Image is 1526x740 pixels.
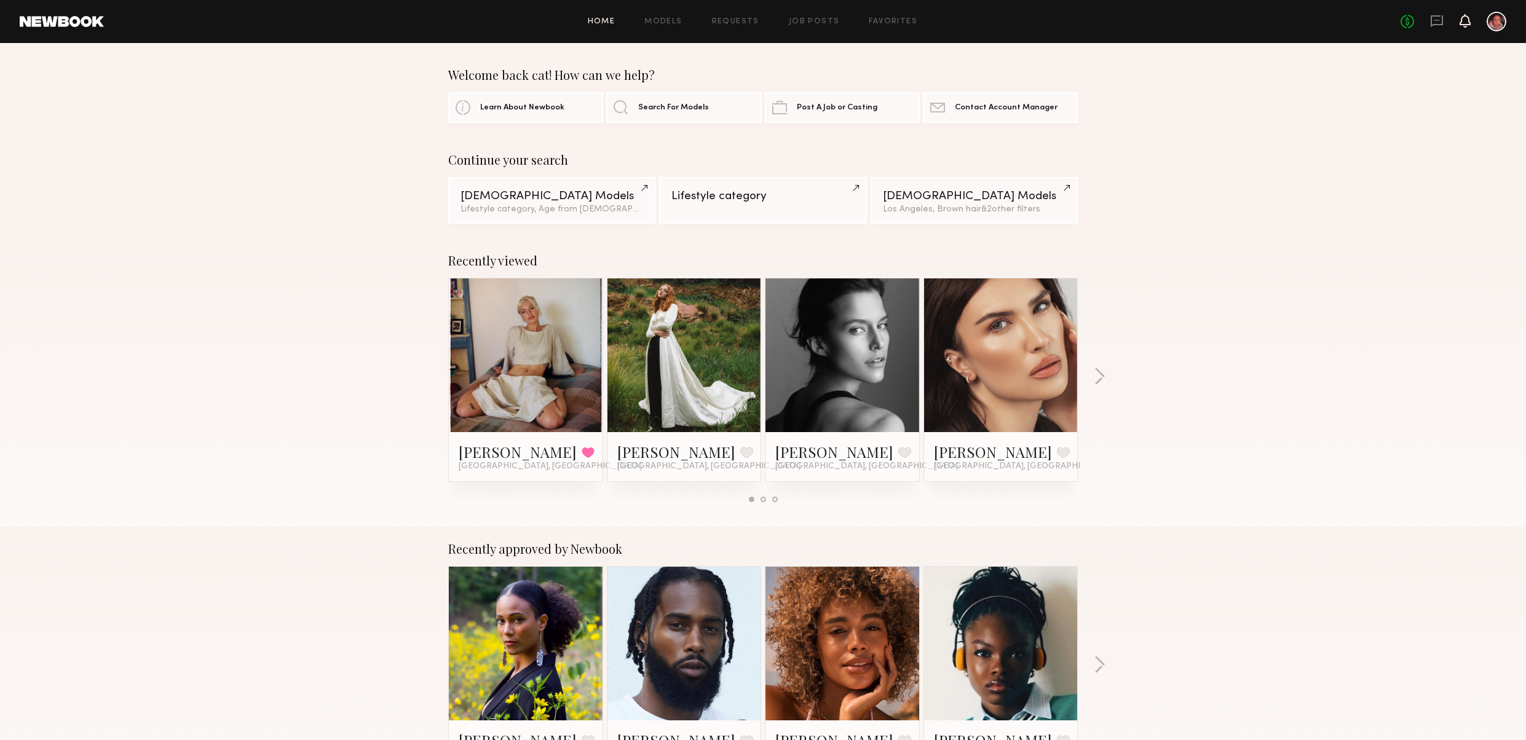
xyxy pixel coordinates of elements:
span: Learn About Newbook [480,104,564,112]
span: Search For Models [638,104,709,112]
div: Recently viewed [448,253,1078,268]
div: Recently approved by Newbook [448,541,1078,556]
a: Job Posts [789,18,840,26]
span: Post A Job or Casting [797,104,877,112]
a: Contact Account Manager [923,92,1078,123]
a: Requests [712,18,759,26]
div: Lifestyle category, Age from [DEMOGRAPHIC_DATA]. [461,205,643,214]
div: Lifestyle category [671,191,854,202]
a: Post A Job or Casting [765,92,920,123]
a: [DEMOGRAPHIC_DATA] ModelsLifestyle category, Age from [DEMOGRAPHIC_DATA]. [448,177,655,224]
a: Learn About Newbook [448,92,603,123]
div: [DEMOGRAPHIC_DATA] Models [883,191,1065,202]
a: [DEMOGRAPHIC_DATA] ModelsLos Angeles, Brown hair&2other filters [871,177,1078,224]
span: [GEOGRAPHIC_DATA], [GEOGRAPHIC_DATA] [934,462,1117,471]
span: & 2 other filter s [981,205,1040,213]
a: Models [644,18,682,26]
a: Favorites [869,18,917,26]
div: [DEMOGRAPHIC_DATA] Models [461,191,643,202]
a: Home [588,18,615,26]
a: [PERSON_NAME] [459,442,577,462]
span: Contact Account Manager [955,104,1058,112]
div: Welcome back cat! How can we help? [448,68,1078,82]
div: Los Angeles, Brown hair [883,205,1065,214]
span: [GEOGRAPHIC_DATA], [GEOGRAPHIC_DATA] [617,462,801,471]
a: Lifestyle category [659,177,866,224]
a: [PERSON_NAME] [934,442,1052,462]
a: Search For Models [606,92,761,123]
span: [GEOGRAPHIC_DATA], [GEOGRAPHIC_DATA] [459,462,642,471]
span: [GEOGRAPHIC_DATA], [GEOGRAPHIC_DATA] [775,462,959,471]
div: Continue your search [448,152,1078,167]
a: [PERSON_NAME] [775,442,893,462]
a: [PERSON_NAME] [617,442,735,462]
